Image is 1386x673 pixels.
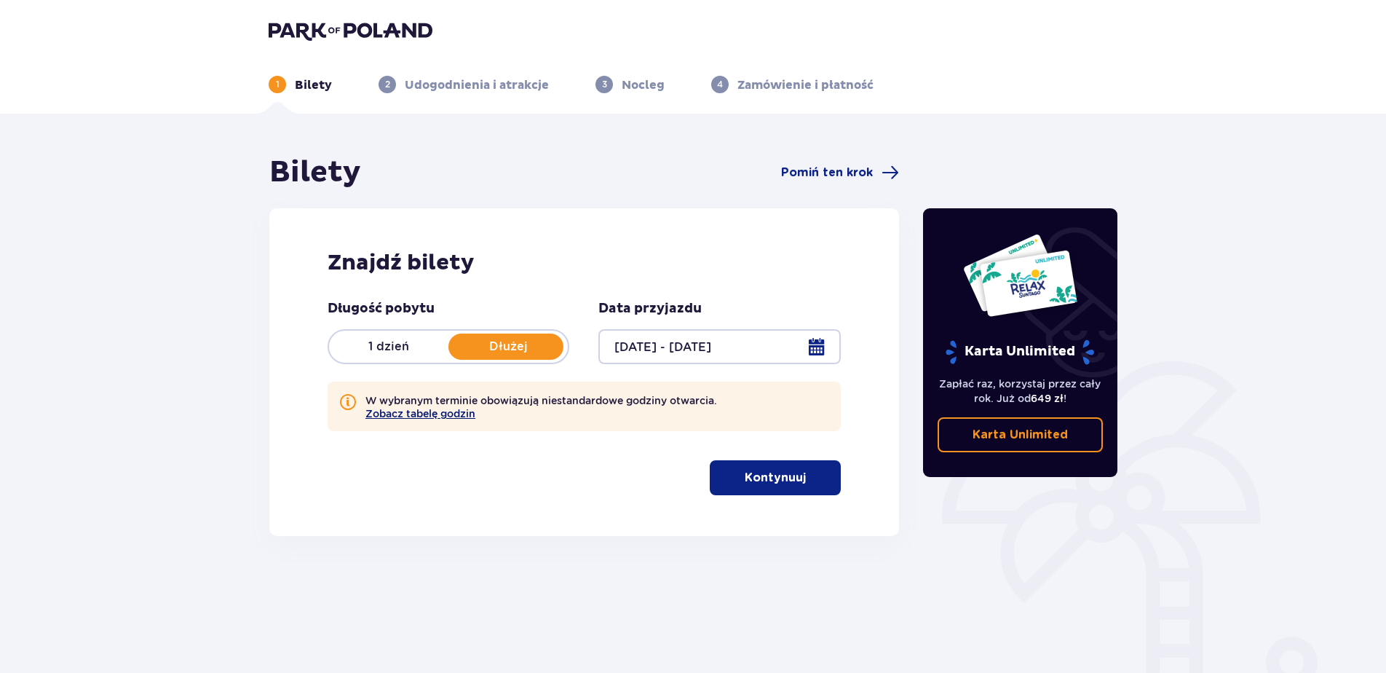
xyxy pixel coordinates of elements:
[365,408,475,420] button: Zobacz tabelę godzin
[745,470,806,486] p: Kontynuuj
[329,339,448,355] p: 1 dzień
[328,300,435,318] p: Długość pobytu
[962,233,1078,318] img: Dwie karty całoroczne do Suntago z napisem 'UNLIMITED RELAX', na białym tle z tropikalnymi liśćmi...
[717,78,723,91] p: 4
[385,78,390,91] p: 2
[379,76,549,93] div: 2Udogodnienia i atrakcje
[944,339,1096,365] p: Karta Unlimited
[781,164,899,181] a: Pomiń ten krok
[365,393,717,420] p: W wybranym terminie obowiązują niestandardowe godziny otwarcia.
[602,78,607,91] p: 3
[328,249,841,277] h2: Znajdź bilety
[737,77,874,93] p: Zamówienie i płatność
[405,77,549,93] p: Udogodnienia i atrakcje
[711,76,874,93] div: 4Zamówienie i płatność
[595,76,665,93] div: 3Nocleg
[938,417,1104,452] a: Karta Unlimited
[938,377,1104,406] p: Zapłać raz, korzystaj przez cały rok. Już od !
[781,165,873,181] span: Pomiń ten krok
[598,300,702,318] p: Data przyjazdu
[269,76,332,93] div: 1Bilety
[269,154,361,191] h1: Bilety
[448,339,568,355] p: Dłużej
[269,20,432,41] img: Park of Poland logo
[1031,393,1064,404] span: 649 zł
[622,77,665,93] p: Nocleg
[710,460,841,495] button: Kontynuuj
[295,77,332,93] p: Bilety
[276,78,280,91] p: 1
[973,427,1068,443] p: Karta Unlimited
